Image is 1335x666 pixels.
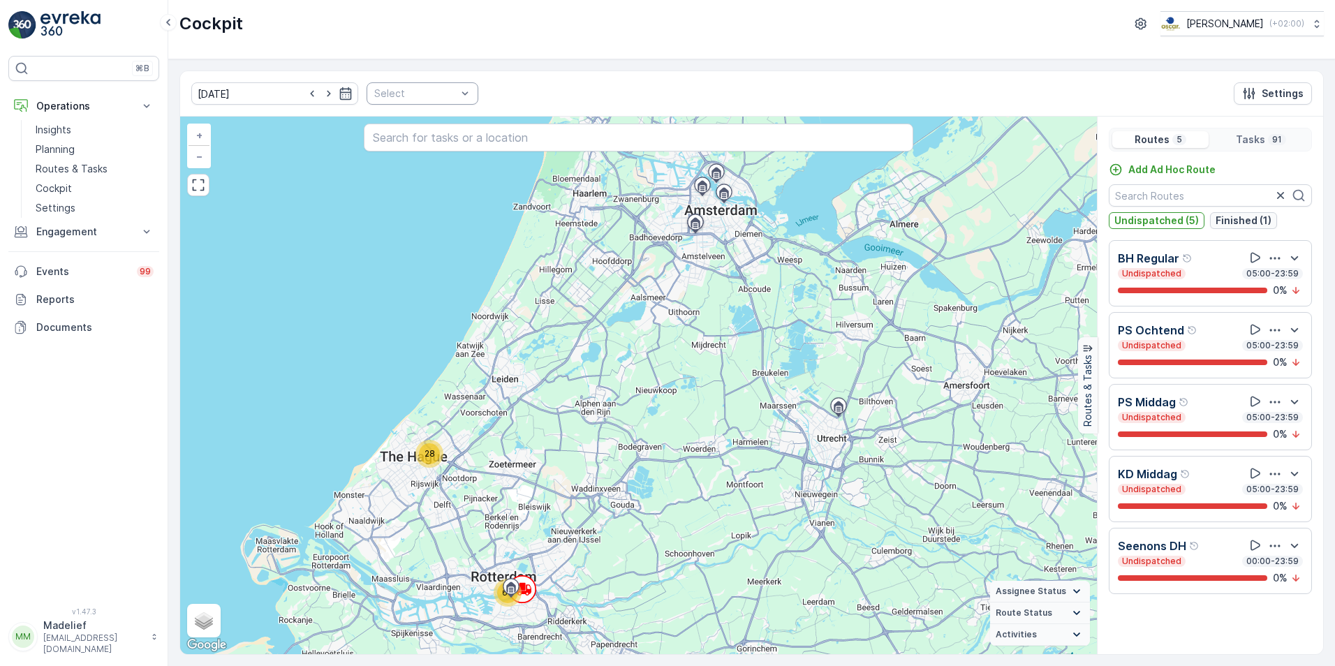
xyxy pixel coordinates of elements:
[8,313,159,341] a: Documents
[43,619,144,632] p: Madelief
[1121,556,1183,567] p: Undispatched
[8,607,159,616] span: v 1.47.3
[1118,322,1184,339] p: PS Ochtend
[179,13,243,35] p: Cockpit
[1121,412,1183,423] p: Undispatched
[184,636,230,654] img: Google
[415,440,443,468] div: 28
[1128,163,1216,177] p: Add Ad Hoc Route
[364,124,914,151] input: Search for tasks or a location
[1121,484,1183,495] p: Undispatched
[1109,212,1204,229] button: Undispatched (5)
[1245,556,1300,567] p: 00:00-23:59
[36,123,71,137] p: Insights
[1121,340,1183,351] p: Undispatched
[135,63,149,74] p: ⌘B
[196,150,203,162] span: −
[30,179,159,198] a: Cockpit
[1273,499,1288,513] p: 0 %
[30,159,159,179] a: Routes & Tasks
[1160,16,1181,31] img: basis-logo_rgb2x.png
[996,629,1037,640] span: Activities
[8,258,159,286] a: Events99
[1271,134,1283,145] p: 91
[184,636,230,654] a: Open this area in Google Maps (opens a new window)
[1273,283,1288,297] p: 0 %
[8,286,159,313] a: Reports
[36,320,154,334] p: Documents
[1187,325,1198,336] div: Help Tooltip Icon
[1118,538,1186,554] p: Seenons DH
[36,201,75,215] p: Settings
[494,579,522,607] div: 63
[8,92,159,120] button: Operations
[189,125,209,146] a: Zoom In
[36,293,154,306] p: Reports
[1180,468,1191,480] div: Help Tooltip Icon
[1175,134,1183,145] p: 5
[36,162,108,176] p: Routes & Tasks
[30,140,159,159] a: Planning
[990,624,1090,646] summary: Activities
[30,198,159,218] a: Settings
[1273,427,1288,441] p: 0 %
[1216,214,1271,228] p: Finished (1)
[1245,268,1300,279] p: 05:00-23:59
[1109,163,1216,177] a: Add Ad Hoc Route
[1245,412,1300,423] p: 05:00-23:59
[996,607,1052,619] span: Route Status
[990,581,1090,602] summary: Assignee Status
[43,632,144,655] p: [EMAIL_ADDRESS][DOMAIN_NAME]
[36,182,72,195] p: Cockpit
[1081,355,1095,427] p: Routes & Tasks
[36,265,128,279] p: Events
[30,120,159,140] a: Insights
[1121,268,1183,279] p: Undispatched
[36,225,131,239] p: Engagement
[191,82,358,105] input: dd/mm/yyyy
[1262,87,1304,101] p: Settings
[140,266,151,277] p: 99
[1186,17,1264,31] p: [PERSON_NAME]
[1114,214,1199,228] p: Undispatched (5)
[36,99,131,113] p: Operations
[374,87,457,101] p: Select
[8,11,36,39] img: logo
[1118,466,1177,482] p: KD Middag
[1210,212,1277,229] button: Finished (1)
[1234,82,1312,105] button: Settings
[1109,184,1312,207] input: Search Routes
[1135,133,1170,147] p: Routes
[1182,253,1193,264] div: Help Tooltip Icon
[1245,484,1300,495] p: 05:00-23:59
[12,626,34,648] div: MM
[8,218,159,246] button: Engagement
[196,129,202,141] span: +
[1118,250,1179,267] p: BH Regular
[425,448,435,459] span: 28
[1245,340,1300,351] p: 05:00-23:59
[189,605,219,636] a: Layers
[36,142,75,156] p: Planning
[8,619,159,655] button: MMMadelief[EMAIL_ADDRESS][DOMAIN_NAME]
[1160,11,1324,36] button: [PERSON_NAME](+02:00)
[189,146,209,167] a: Zoom Out
[1189,540,1200,552] div: Help Tooltip Icon
[990,602,1090,624] summary: Route Status
[1118,394,1176,410] p: PS Middag
[996,586,1066,597] span: Assignee Status
[40,11,101,39] img: logo_light-DOdMpM7g.png
[1179,397,1190,408] div: Help Tooltip Icon
[1236,133,1265,147] p: Tasks
[1273,571,1288,585] p: 0 %
[1269,18,1304,29] p: ( +02:00 )
[1273,355,1288,369] p: 0 %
